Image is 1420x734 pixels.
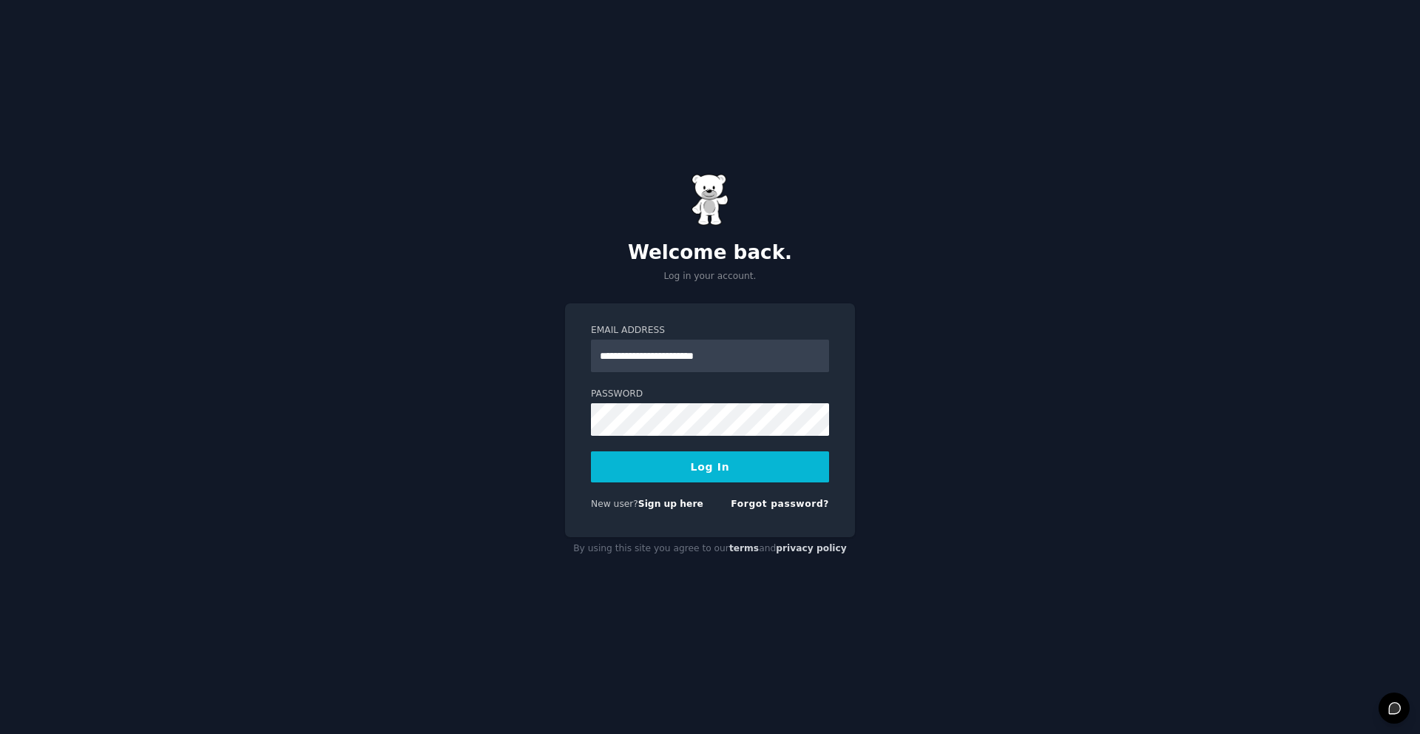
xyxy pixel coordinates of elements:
[729,543,759,553] a: terms
[565,537,855,561] div: By using this site you agree to our and
[565,241,855,265] h2: Welcome back.
[731,499,829,509] a: Forgot password?
[591,388,829,401] label: Password
[591,499,638,509] span: New user?
[638,499,703,509] a: Sign up here
[776,543,847,553] a: privacy policy
[591,451,829,482] button: Log In
[692,174,728,226] img: Gummy Bear
[591,324,829,337] label: Email Address
[565,270,855,283] p: Log in your account.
